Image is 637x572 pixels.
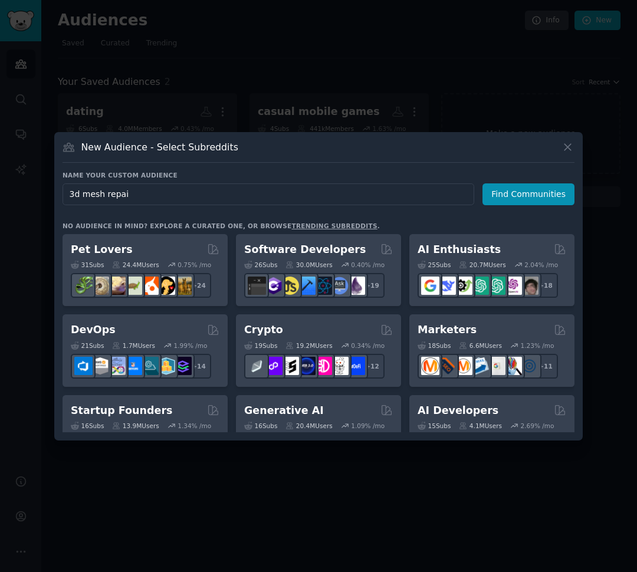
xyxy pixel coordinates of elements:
[178,422,211,430] div: 1.34 % /mo
[173,277,192,295] img: dogbreed
[351,341,385,350] div: 0.34 % /mo
[360,354,385,379] div: + 12
[482,183,574,205] button: Find Communities
[418,422,451,430] div: 15 Sub s
[244,323,283,337] h2: Crypto
[418,261,451,269] div: 25 Sub s
[297,277,316,295] img: iOSProgramming
[347,277,365,295] img: elixir
[524,261,558,269] div: 2.04 % /mo
[71,341,104,350] div: 21 Sub s
[74,277,93,295] img: herpetology
[112,261,159,269] div: 24.4M Users
[91,277,109,295] img: ballpython
[63,171,574,179] h3: Name your custom audience
[504,277,522,295] img: OpenAIDev
[533,354,558,379] div: + 11
[520,277,539,295] img: ArtificalIntelligence
[244,403,324,418] h2: Generative AI
[454,277,472,295] img: AItoolsCatalog
[487,277,505,295] img: chatgpt_prompts_
[174,341,208,350] div: 1.99 % /mo
[291,222,377,229] a: trending subreddits
[285,341,332,350] div: 19.2M Users
[330,357,349,375] img: CryptoNews
[107,277,126,295] img: leopardgeckos
[112,422,159,430] div: 13.9M Users
[186,354,211,379] div: + 14
[264,357,283,375] img: 0xPolygon
[281,357,299,375] img: ethstaker
[418,242,501,257] h2: AI Enthusiasts
[314,357,332,375] img: defiblockchain
[248,357,266,375] img: ethfinance
[178,261,211,269] div: 0.75 % /mo
[504,357,522,375] img: MarketingResearch
[244,422,277,430] div: 16 Sub s
[454,357,472,375] img: AskMarketing
[347,357,365,375] img: defi_
[140,277,159,295] img: cockatiel
[297,357,316,375] img: web3
[124,357,142,375] img: DevOpsLinks
[140,357,159,375] img: platformengineering
[418,323,477,337] h2: Marketers
[107,357,126,375] img: Docker_DevOps
[438,357,456,375] img: bigseo
[63,222,380,230] div: No audience in mind? Explore a curated one, or browse .
[173,357,192,375] img: PlatformEngineers
[244,242,366,257] h2: Software Developers
[157,277,175,295] img: PetAdvice
[244,261,277,269] div: 26 Sub s
[459,261,505,269] div: 20.7M Users
[74,357,93,375] img: azuredevops
[351,422,385,430] div: 1.09 % /mo
[520,357,539,375] img: OnlineMarketing
[157,357,175,375] img: aws_cdk
[71,242,133,257] h2: Pet Lovers
[71,323,116,337] h2: DevOps
[438,277,456,295] img: DeepSeek
[471,277,489,295] img: chatgpt_promptDesign
[521,341,554,350] div: 1.23 % /mo
[112,341,155,350] div: 1.7M Users
[81,141,238,153] h3: New Audience - Select Subreddits
[330,277,349,295] img: AskComputerScience
[285,422,332,430] div: 20.4M Users
[124,277,142,295] img: turtle
[186,273,211,298] div: + 24
[521,422,554,430] div: 2.69 % /mo
[533,273,558,298] div: + 18
[487,357,505,375] img: googleads
[418,341,451,350] div: 18 Sub s
[91,357,109,375] img: AWS_Certified_Experts
[314,277,332,295] img: reactnative
[285,261,332,269] div: 30.0M Users
[63,183,474,205] input: Pick a short name, like "Digital Marketers" or "Movie-Goers"
[71,261,104,269] div: 31 Sub s
[264,277,283,295] img: csharp
[244,341,277,350] div: 19 Sub s
[71,403,172,418] h2: Startup Founders
[281,277,299,295] img: learnjavascript
[421,357,439,375] img: content_marketing
[471,357,489,375] img: Emailmarketing
[351,261,385,269] div: 0.40 % /mo
[360,273,385,298] div: + 19
[421,277,439,295] img: GoogleGeminiAI
[71,422,104,430] div: 16 Sub s
[459,341,502,350] div: 6.6M Users
[418,403,498,418] h2: AI Developers
[248,277,266,295] img: software
[459,422,502,430] div: 4.1M Users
